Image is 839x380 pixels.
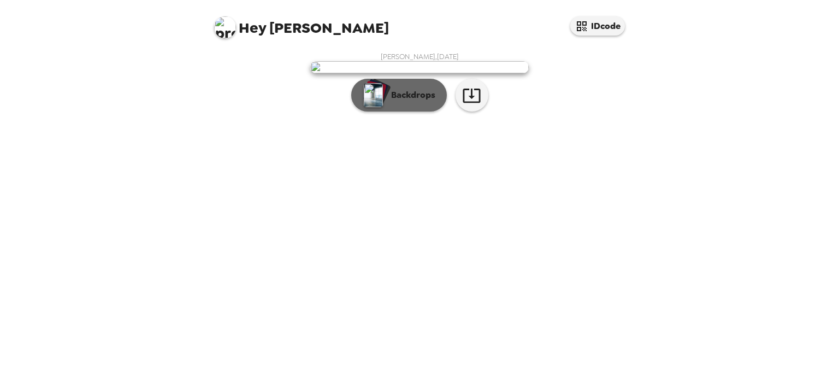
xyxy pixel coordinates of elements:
[239,18,266,38] span: Hey
[214,11,389,36] span: [PERSON_NAME]
[381,52,459,61] span: [PERSON_NAME] , [DATE]
[310,61,529,73] img: user
[386,89,435,102] p: Backdrops
[570,16,625,36] button: IDcode
[351,79,447,112] button: Backdrops
[214,16,236,38] img: profile pic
